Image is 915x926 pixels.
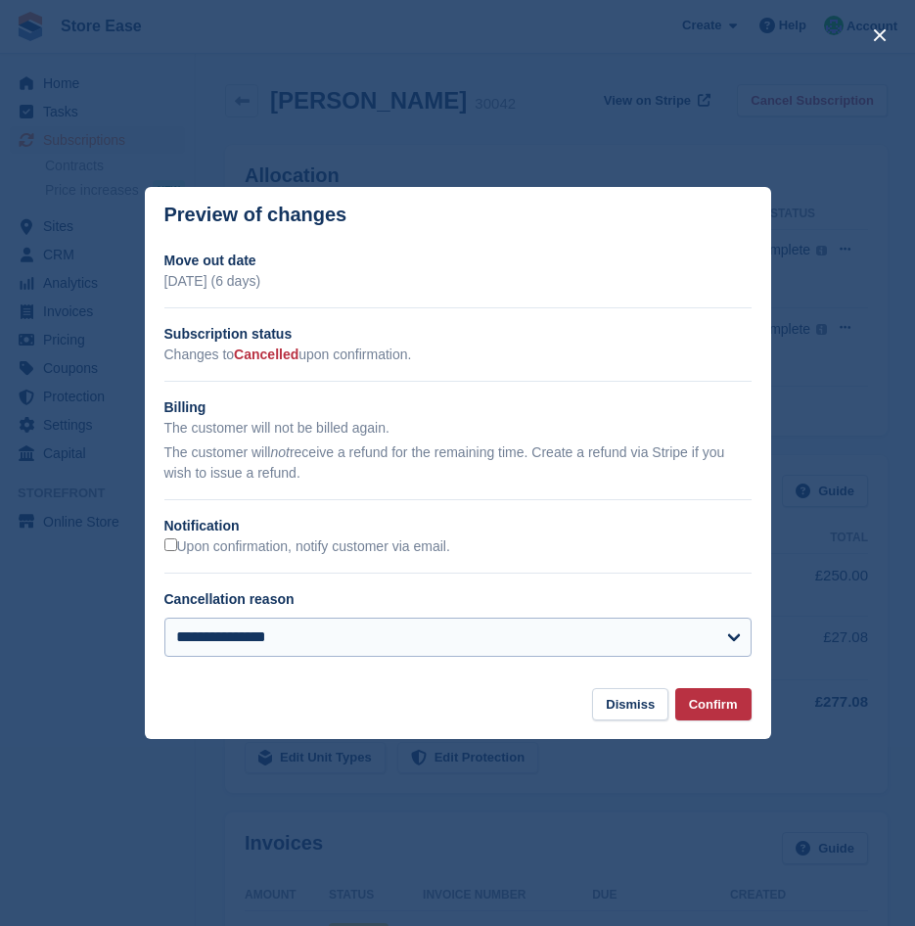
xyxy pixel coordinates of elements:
[234,347,298,362] span: Cancelled
[675,688,752,720] button: Confirm
[592,688,668,720] button: Dismiss
[864,20,895,51] button: close
[164,591,295,607] label: Cancellation reason
[164,204,347,226] p: Preview of changes
[164,324,752,345] h2: Subscription status
[270,444,289,460] em: not
[164,442,752,484] p: The customer will receive a refund for the remaining time. Create a refund via Stripe if you wish...
[164,271,752,292] p: [DATE] (6 days)
[164,397,752,418] h2: Billing
[164,516,752,536] h2: Notification
[164,345,752,365] p: Changes to upon confirmation.
[164,538,450,556] label: Upon confirmation, notify customer via email.
[164,251,752,271] h2: Move out date
[164,538,177,551] input: Upon confirmation, notify customer via email.
[164,418,752,439] p: The customer will not be billed again.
